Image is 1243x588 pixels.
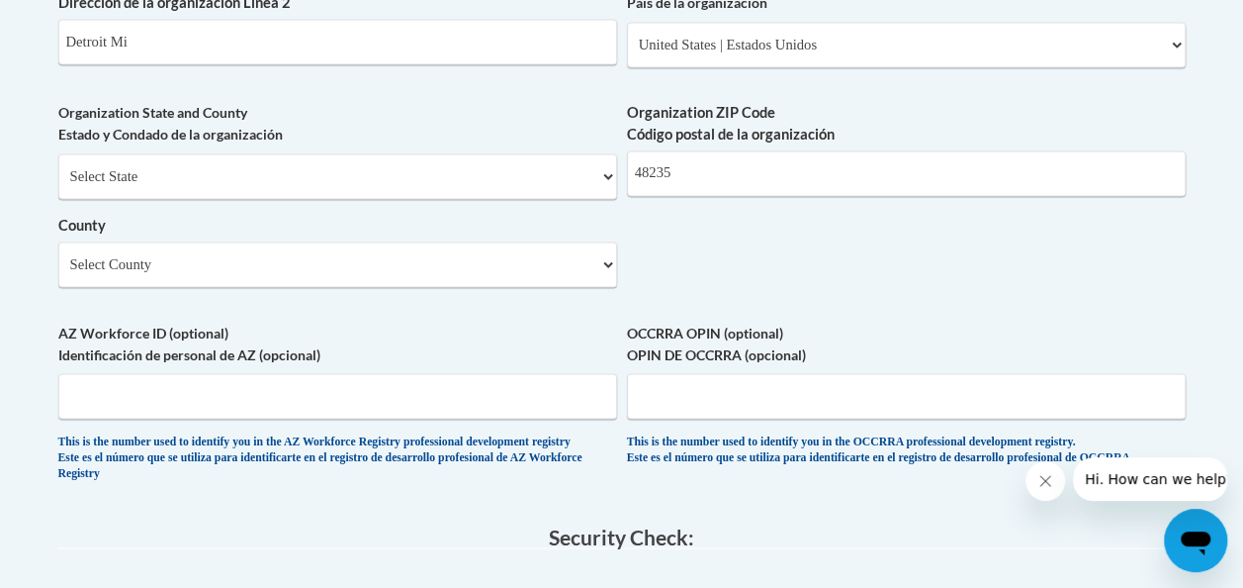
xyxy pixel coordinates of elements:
iframe: Close message [1025,461,1065,501]
input: Metadata input [627,150,1186,196]
label: County [58,215,617,237]
label: Organization ZIP Code Código postal de la organización [627,102,1186,146]
iframe: Button to launch messaging window [1164,509,1227,572]
div: This is the number used to identify you in the AZ Workforce Registry professional development reg... [58,434,617,482]
label: AZ Workforce ID (optional) Identificación de personal de AZ (opcional) [58,322,617,365]
label: Organization State and County Estado y Condado de la organización [58,102,617,146]
input: Metadata input [58,19,617,64]
div: This is the number used to identify you in the OCCRRA professional development registry. Este es ... [627,434,1186,466]
iframe: Message from company [1073,457,1227,501]
span: Hi. How can we help? [12,14,160,30]
label: OCCRRA OPIN (optional) OPIN DE OCCRRA (opcional) [627,322,1186,365]
span: Security Check: [549,524,694,548]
